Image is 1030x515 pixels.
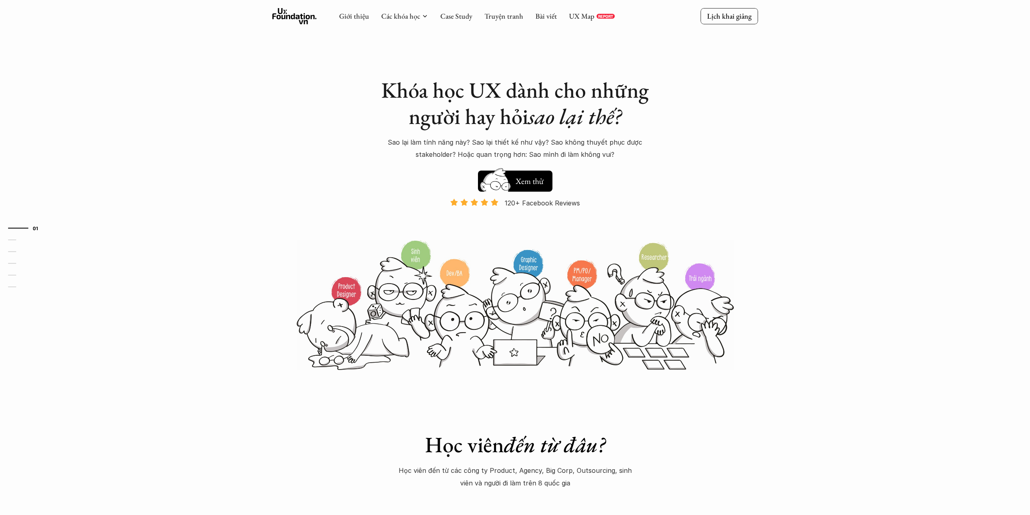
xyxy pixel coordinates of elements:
[443,198,587,239] a: 120+ Facebook Reviews
[374,77,657,130] h1: Khóa học UX dành cho những người hay hỏi
[381,11,420,21] a: Các khóa học
[598,14,613,19] p: REPORT
[440,11,472,21] a: Case Study
[484,11,523,21] a: Truyện tranh
[339,11,369,21] a: Giới thiệu
[707,11,752,21] p: Lịch khai giảng
[33,225,38,231] strong: 01
[535,11,557,21] a: Bài viết
[569,11,595,21] a: UX Map
[504,430,605,459] em: đến từ đâu?
[701,8,758,24] a: Lịch khai giảng
[505,197,580,209] p: 120+ Facebook Reviews
[478,167,552,192] a: Xem thử
[514,175,544,187] h5: Xem thử
[528,102,621,130] em: sao lại thế?
[8,223,47,233] a: 01
[374,136,657,161] p: Sao lại làm tính năng này? Sao lại thiết kế như vậy? Sao không thuyết phục được stakeholder? Hoặc...
[374,432,657,458] h1: Học viên
[394,464,637,489] p: Học viên đến từ các công ty Product, Agency, Big Corp, Outsourcing, sinh viên và người đi làm trê...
